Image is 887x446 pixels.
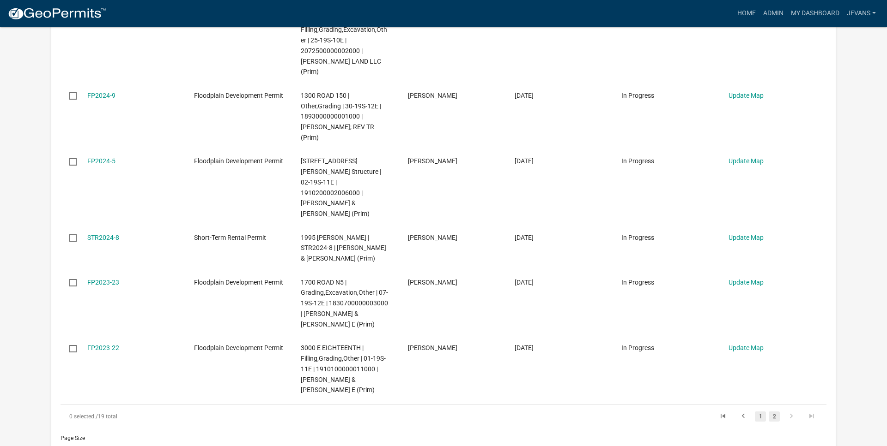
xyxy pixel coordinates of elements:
[301,16,387,76] span: 600 ROAD 145 | Filling,Grading,Excavation,Other | 25-19S-10E | 2072500000002000 | ARNDT LAND LLC ...
[769,411,780,422] a: 2
[408,279,457,286] span: Samuel Seeley
[803,411,820,422] a: go to last page
[515,92,534,99] span: 07/05/2024
[301,234,386,262] span: 1995 BURLINGAME RD | STR2024-8 | HUGGARD, ERIC & ERICA (Prim)
[735,411,752,422] a: go to previous page
[87,157,115,165] a: FP2024-5
[729,157,764,165] a: Update Map
[755,411,766,422] a: 1
[783,411,800,422] a: go to next page
[69,413,98,420] span: 0 selected /
[515,279,534,286] span: 11/17/2023
[767,409,781,424] li: page 2
[87,234,119,241] a: STR2024-8
[729,92,764,99] a: Update Map
[301,344,386,393] span: 3000 E EIGHTEENTH | Filling,Grading,Other | 01-19S-11E | 1910100000011000 | SCHAEFER, BRIAN L & G...
[408,234,457,241] span: Erica Huggard
[787,5,843,22] a: My Dashboard
[194,157,283,165] span: Floodplain Development Permit
[621,234,654,241] span: In Progress
[301,92,381,141] span: 1300 ROAD 150 | Other,Grading | 30-19S-12E | 1893000000001000 | FOWLER, HARRY L JR; REV TR (Prim)
[734,5,759,22] a: Home
[194,279,283,286] span: Floodplain Development Permit
[301,157,381,217] span: 1817 BURLINGAME RD | New Structure | 02-19S-11E | 1910200002006000 | DELONG, DALE LEE & BOBBI J (...
[194,92,283,99] span: Floodplain Development Permit
[87,344,119,351] a: FP2023-22
[621,344,654,351] span: In Progress
[515,344,534,351] span: 11/17/2023
[515,234,534,241] span: 05/17/2024
[714,411,732,422] a: go to first page
[621,279,654,286] span: In Progress
[87,92,115,99] a: FP2024-9
[301,279,388,328] span: 1700 ROAD N5 | Grading,Excavation,Other | 07-19S-12E | 1830700000003000 | SCHAEFER, BRIAN L & GEN...
[194,234,266,241] span: Short-Term Rental Permit
[408,92,457,99] span: Tyler Benschoter
[729,234,764,241] a: Update Map
[515,157,534,165] span: 05/28/2024
[729,279,764,286] a: Update Map
[759,5,787,22] a: Admin
[753,409,767,424] li: page 1
[843,5,880,22] a: jevans
[729,344,764,351] a: Update Map
[61,405,363,428] div: 19 total
[621,92,654,99] span: In Progress
[621,157,654,165] span: In Progress
[194,344,283,351] span: Floodplain Development Permit
[408,157,457,165] span: Jeff
[87,279,119,286] a: FP2023-23
[408,344,457,351] span: Samuel Seeley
